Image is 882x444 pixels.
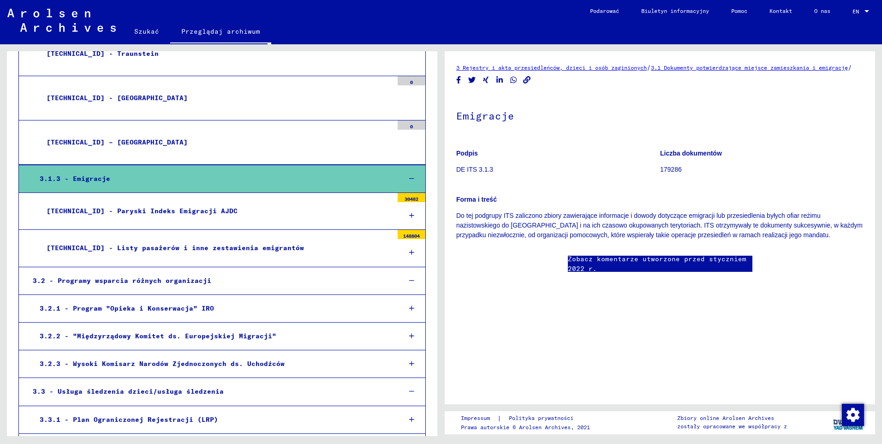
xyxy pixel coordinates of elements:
[454,74,464,86] button: Udostępnij na Facebooku
[40,202,393,220] div: [TECHNICAL_ID] - Paryski Indeks Emigracji AJDC
[848,63,852,72] span: /
[456,95,864,135] h1: Emigracje
[497,414,501,423] font: |
[852,8,863,15] span: EN
[522,74,532,86] button: Kopiuj link
[647,63,651,72] span: /
[456,196,497,203] b: Forma i treść
[842,404,864,426] img: Zmienianie zgody
[509,74,518,86] button: Udostępnij na WhatsApp
[495,74,505,86] button: Udostępnij na LinkedIn
[456,150,478,157] b: Podpis
[33,355,394,373] div: 3.2.3 - Wysoki Komisarz Narodów Zjednoczonych ds. Uchodźców
[501,414,584,423] a: Polityka prywatności
[677,414,787,422] p: Zbiory online Arolsen Archives
[33,327,394,345] div: 3.2.2 - "Międzyrządowy Komitet ds. Europejskiej Migracji"
[33,170,394,188] div: 3.1.3 - Emigracje
[660,150,722,157] b: Liczba dokumentów
[33,300,394,318] div: 3.2.1 - Program "Opieka i Konserwacja" IRO
[33,411,394,429] div: 3.3.1 - Plan Ograniczonej Rejestracji (LRP)
[398,76,425,85] div: 0
[456,165,660,174] p: DE ITS 3.1.3
[831,411,866,434] img: yv_logo.png
[170,20,271,44] a: Przeglądaj archiwum
[398,193,425,202] div: 30482
[461,414,497,423] a: Impressum
[40,133,393,151] div: [TECHNICAL_ID] – [GEOGRAPHIC_DATA]
[26,272,394,290] div: 3.2 - Programy wsparcia różnych organizacji
[456,211,864,240] p: Do tej podgrupy ITS zaliczono zbiory zawierające informacje i dowody dotyczące emigracji lub prze...
[481,74,491,86] button: Udostępnij na Xing
[7,9,116,32] img: Arolsen_neg.svg
[456,64,647,71] a: 3 Rejestry i akta przesiedleńców, dzieci i osób zaginionych
[26,383,394,401] div: 3.3 - Usługa śledzenia dzieci/usługa śledzenia
[651,64,848,71] a: 3.1 Dokumenty potwierdzające miejsce zamieszkania i emigrację
[660,165,864,174] p: 179286
[398,230,425,239] div: 148804
[461,423,590,432] p: Prawa autorskie © Arolsen Archives, 2021
[40,239,393,257] div: [TECHNICAL_ID] - Listy pasażerów i inne zestawienia emigrantów
[398,120,425,130] div: 0
[40,45,393,63] div: [TECHNICAL_ID] - Traunstein
[40,89,393,107] div: [TECHNICAL_ID] - [GEOGRAPHIC_DATA]
[677,422,787,431] p: zostały opracowane we współpracy z
[568,254,752,274] a: Zobacz komentarze utworzone przed styczniem 2022 r.
[467,74,477,86] button: Udostępnij na Twitterze
[123,20,170,42] a: Szukać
